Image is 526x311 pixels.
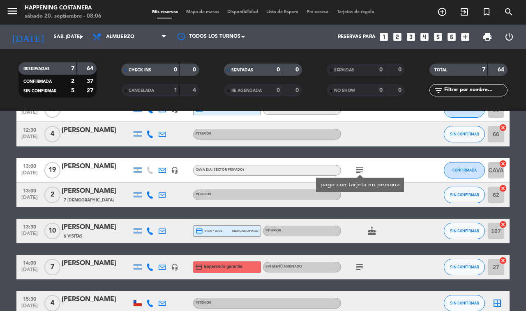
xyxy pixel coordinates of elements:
[433,32,443,42] i: looks_5
[265,229,281,232] span: INTERIOR
[434,68,447,72] span: TOTAL
[265,107,302,111] span: Sin menú asignado
[379,67,383,73] strong: 0
[434,85,443,95] i: filter_list
[196,168,244,172] span: CAVA DIA (Sector Privado)
[498,67,506,73] strong: 64
[232,228,258,233] span: mercadopago
[19,110,40,119] span: [DATE]
[23,80,52,84] span: CONFIRMADA
[19,222,40,231] span: 13:30
[398,87,403,93] strong: 0
[129,68,151,72] span: CHECK INS
[106,34,134,40] span: Almuerzo
[295,67,300,73] strong: 0
[444,187,485,203] button: SIN CONFIRMAR
[482,7,491,17] i: turned_in_not
[277,87,280,93] strong: 0
[196,227,222,235] span: visa * 2701
[378,32,389,42] i: looks_one
[171,263,178,271] i: headset_mic
[379,87,383,93] strong: 0
[6,5,18,20] button: menu
[499,123,507,132] i: cancel
[450,192,479,197] span: SIN CONFIRMAR
[19,125,40,134] span: 12:30
[302,10,333,14] span: Pre-acceso
[62,258,131,269] div: [PERSON_NAME]
[334,89,355,93] span: NO SHOW
[492,298,502,308] i: border_all
[19,134,40,144] span: [DATE]
[44,259,60,275] span: 7
[148,10,182,14] span: Mis reservas
[196,301,211,304] span: INTERIOR
[19,161,40,170] span: 13:00
[499,256,507,265] i: cancel
[174,87,177,93] strong: 1
[450,265,479,269] span: SIN CONFIRMAR
[444,223,485,239] button: SIN CONFIRMAR
[44,223,60,239] span: 10
[71,88,74,94] strong: 5
[44,162,60,178] span: 19
[19,185,40,195] span: 13:00
[87,78,95,84] strong: 37
[499,220,507,229] i: cancel
[398,67,403,73] strong: 0
[504,7,514,17] i: search
[498,25,520,49] div: LOG OUT
[196,193,211,196] span: INTERIOR
[446,32,457,42] i: looks_6
[450,132,479,136] span: SIN CONFIRMAR
[392,32,403,42] i: looks_two
[295,87,300,93] strong: 0
[62,294,131,305] div: [PERSON_NAME]
[321,181,400,189] div: pago con tarjeta en persona
[196,227,203,235] i: credit_card
[277,67,280,73] strong: 0
[25,4,102,12] div: Happening Costanera
[71,78,74,84] strong: 2
[444,162,485,178] button: CONFIRMADA
[195,263,203,271] i: credit_card
[504,32,514,42] i: power_settings_new
[204,263,242,270] span: Esperando garantía
[19,170,40,180] span: [DATE]
[444,259,485,275] button: SIN CONFIRMAR
[419,32,430,42] i: looks_4
[171,167,178,174] i: headset_mic
[64,233,83,240] span: 6 Visitas
[6,28,50,46] i: [DATE]
[499,184,507,192] i: cancel
[231,89,262,93] span: RE AGENDADA
[71,66,74,71] strong: 7
[6,5,18,17] i: menu
[338,34,376,40] span: Reservas para
[460,32,471,42] i: add_box
[19,267,40,277] span: [DATE]
[443,86,507,95] input: Filtrar por nombre...
[459,7,469,17] i: exit_to_app
[19,294,40,303] span: 15:30
[23,89,56,93] span: SIN CONFIRMAR
[482,67,485,73] strong: 7
[19,258,40,267] span: 14:00
[19,231,40,240] span: [DATE]
[62,186,131,197] div: [PERSON_NAME]
[355,165,365,175] i: subject
[62,125,131,136] div: [PERSON_NAME]
[193,87,198,93] strong: 4
[450,229,479,233] span: SIN CONFIRMAR
[334,68,354,72] span: SERVIDAS
[44,126,60,142] span: 4
[223,10,262,14] span: Disponibilidad
[87,88,95,94] strong: 27
[174,67,177,73] strong: 0
[482,32,492,42] span: print
[64,197,114,204] span: 7 [DEMOGRAPHIC_DATA]
[450,301,479,305] span: SIN CONFIRMAR
[499,160,507,168] i: cancel
[444,126,485,142] button: SIN CONFIRMAR
[19,195,40,204] span: [DATE]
